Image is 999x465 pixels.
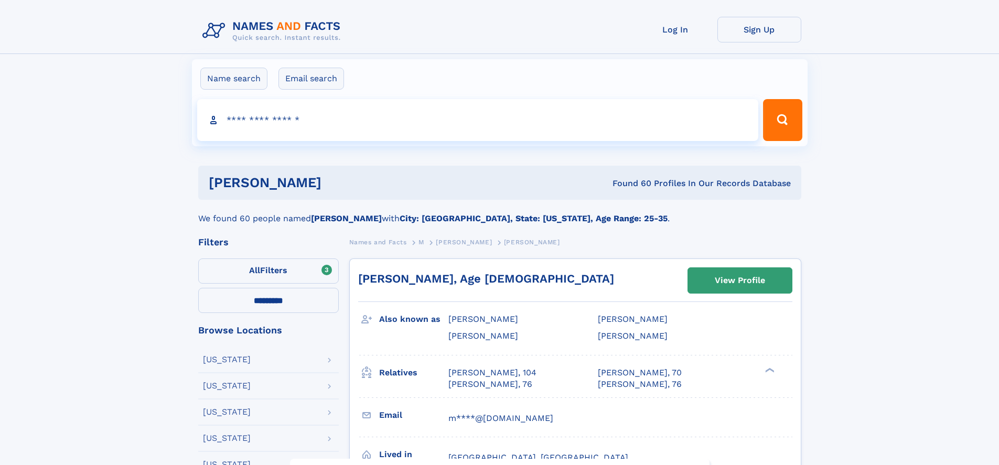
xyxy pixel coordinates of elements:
[379,446,448,463] h3: Lived in
[448,452,628,462] span: [GEOGRAPHIC_DATA], [GEOGRAPHIC_DATA]
[198,200,801,225] div: We found 60 people named with .
[203,355,251,364] div: [US_STATE]
[278,68,344,90] label: Email search
[715,268,765,293] div: View Profile
[598,379,682,390] a: [PERSON_NAME], 76
[763,99,802,141] button: Search Button
[203,408,251,416] div: [US_STATE]
[209,176,467,189] h1: [PERSON_NAME]
[448,331,518,341] span: [PERSON_NAME]
[311,213,382,223] b: [PERSON_NAME]
[717,17,801,42] a: Sign Up
[448,379,532,390] a: [PERSON_NAME], 76
[436,239,492,246] span: [PERSON_NAME]
[379,364,448,382] h3: Relatives
[349,235,407,248] a: Names and Facts
[467,178,791,189] div: Found 60 Profiles In Our Records Database
[762,366,775,373] div: ❯
[598,331,668,341] span: [PERSON_NAME]
[358,272,614,285] a: [PERSON_NAME], Age [DEMOGRAPHIC_DATA]
[198,326,339,335] div: Browse Locations
[504,239,560,246] span: [PERSON_NAME]
[197,99,759,141] input: search input
[688,268,792,293] a: View Profile
[198,258,339,284] label: Filters
[249,265,260,275] span: All
[198,237,339,247] div: Filters
[598,367,682,379] a: [PERSON_NAME], 70
[200,68,267,90] label: Name search
[203,382,251,390] div: [US_STATE]
[598,314,668,324] span: [PERSON_NAME]
[400,213,668,223] b: City: [GEOGRAPHIC_DATA], State: [US_STATE], Age Range: 25-35
[418,239,424,246] span: M
[448,367,536,379] a: [PERSON_NAME], 104
[198,17,349,45] img: Logo Names and Facts
[379,406,448,424] h3: Email
[633,17,717,42] a: Log In
[379,310,448,328] h3: Also known as
[448,314,518,324] span: [PERSON_NAME]
[436,235,492,248] a: [PERSON_NAME]
[418,235,424,248] a: M
[203,434,251,442] div: [US_STATE]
